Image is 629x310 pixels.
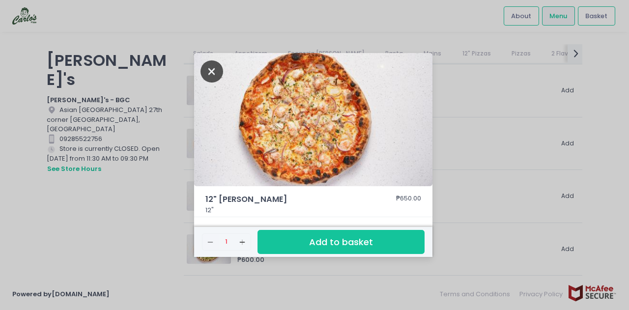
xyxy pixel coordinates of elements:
span: 12" [PERSON_NAME] [205,194,368,205]
img: 12" Selena [194,53,432,187]
div: ₱650.00 [396,194,421,205]
button: Add to basket [257,230,425,254]
p: 12" [205,205,422,215]
button: Close [200,66,223,76]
